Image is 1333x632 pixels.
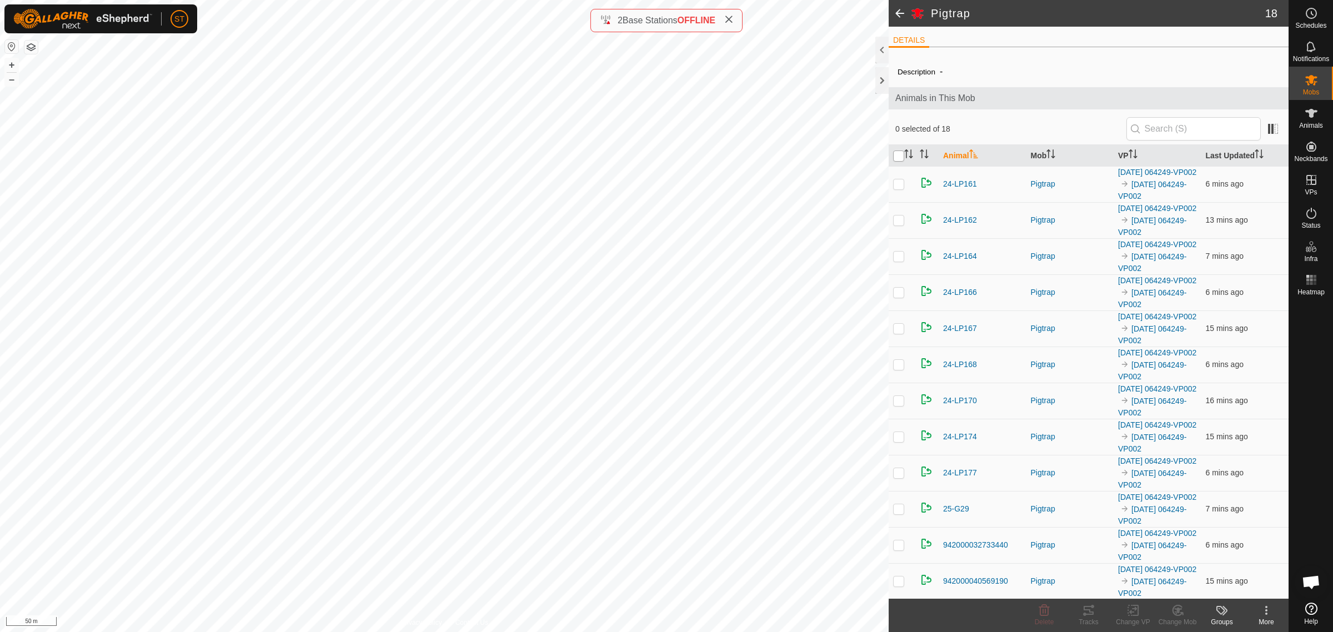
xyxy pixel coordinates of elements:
[920,573,933,586] img: returning on
[943,395,977,407] span: 24-LP170
[1155,617,1200,627] div: Change Mob
[1046,151,1055,160] p-sorticon: Activate to sort
[1304,618,1318,625] span: Help
[1295,22,1326,29] span: Schedules
[1118,324,1186,345] a: [DATE] 064249-VP002
[1031,575,1110,587] div: Pigtrap
[1111,617,1155,627] div: Change VP
[920,320,933,334] img: returning on
[1066,617,1111,627] div: Tracks
[1118,288,1186,309] a: [DATE] 064249-VP002
[920,429,933,442] img: returning on
[1206,432,1248,441] span: 10 Sept 2025, 1:17 pm
[1031,287,1110,298] div: Pigtrap
[1120,504,1129,513] img: to
[1289,598,1333,629] a: Help
[1120,468,1129,477] img: to
[943,323,977,334] span: 24-LP167
[1206,576,1248,585] span: 10 Sept 2025, 1:17 pm
[904,151,913,160] p-sorticon: Activate to sort
[1031,431,1110,443] div: Pigtrap
[935,62,947,81] span: -
[1118,168,1196,177] a: [DATE] 064249-VP002
[1120,432,1129,441] img: to
[1118,420,1196,429] a: [DATE] 064249-VP002
[969,151,978,160] p-sorticon: Activate to sort
[1031,467,1110,479] div: Pigtrap
[1031,539,1110,551] div: Pigtrap
[1206,288,1244,297] span: 10 Sept 2025, 1:26 pm
[889,34,929,48] li: DETAILS
[920,357,933,370] img: returning on
[1120,215,1129,224] img: to
[1118,204,1196,213] a: [DATE] 064249-VP002
[1118,240,1196,249] a: [DATE] 064249-VP002
[920,465,933,478] img: returning on
[920,248,933,262] img: returning on
[943,359,977,370] span: 24-LP168
[943,287,977,298] span: 24-LP166
[1206,252,1244,260] span: 10 Sept 2025, 1:25 pm
[943,214,977,226] span: 24-LP162
[1118,312,1196,321] a: [DATE] 064249-VP002
[1120,324,1129,333] img: to
[1118,565,1196,574] a: [DATE] 064249-VP002
[1206,396,1248,405] span: 10 Sept 2025, 1:16 pm
[895,92,1282,105] span: Animals in This Mob
[1301,222,1320,229] span: Status
[174,13,184,25] span: ST
[1035,618,1054,626] span: Delete
[1120,288,1129,297] img: to
[943,575,1008,587] span: 942000040569190
[1304,255,1317,262] span: Infra
[1244,617,1289,627] div: More
[898,68,935,76] label: Description
[1303,89,1319,96] span: Mobs
[1031,178,1110,190] div: Pigtrap
[1206,215,1248,224] span: 10 Sept 2025, 1:19 pm
[1120,179,1129,188] img: to
[1031,503,1110,515] div: Pigtrap
[1255,151,1264,160] p-sorticon: Activate to sort
[455,618,488,628] a: Contact Us
[895,123,1126,135] span: 0 selected of 18
[1118,577,1186,598] a: [DATE] 064249-VP002
[943,539,1008,551] span: 942000032733440
[5,58,18,72] button: +
[1120,252,1129,260] img: to
[1299,122,1323,129] span: Animals
[943,467,977,479] span: 24-LP177
[920,212,933,225] img: returning on
[1118,360,1186,381] a: [DATE] 064249-VP002
[1294,156,1327,162] span: Neckbands
[1120,576,1129,585] img: to
[920,537,933,550] img: returning on
[1206,468,1244,477] span: 10 Sept 2025, 1:26 pm
[1118,252,1186,273] a: [DATE] 064249-VP002
[618,16,623,25] span: 2
[931,7,1265,20] h2: Pigtrap
[1031,395,1110,407] div: Pigtrap
[1200,617,1244,627] div: Groups
[5,40,18,53] button: Reset Map
[1297,289,1325,295] span: Heatmap
[1120,540,1129,549] img: to
[400,618,442,628] a: Privacy Policy
[920,176,933,189] img: returning on
[1118,469,1186,489] a: [DATE] 064249-VP002
[943,178,977,190] span: 24-LP161
[1206,540,1244,549] span: 10 Sept 2025, 1:25 pm
[1118,529,1196,538] a: [DATE] 064249-VP002
[1118,433,1186,453] a: [DATE] 064249-VP002
[1118,541,1186,561] a: [DATE] 064249-VP002
[1118,384,1196,393] a: [DATE] 064249-VP002
[1118,493,1196,501] a: [DATE] 064249-VP002
[939,145,1026,167] th: Animal
[13,9,152,29] img: Gallagher Logo
[1118,505,1186,525] a: [DATE] 064249-VP002
[1118,276,1196,285] a: [DATE] 064249-VP002
[1114,145,1201,167] th: VP
[1126,117,1261,141] input: Search (S)
[1120,360,1129,369] img: to
[1206,360,1244,369] span: 10 Sept 2025, 1:26 pm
